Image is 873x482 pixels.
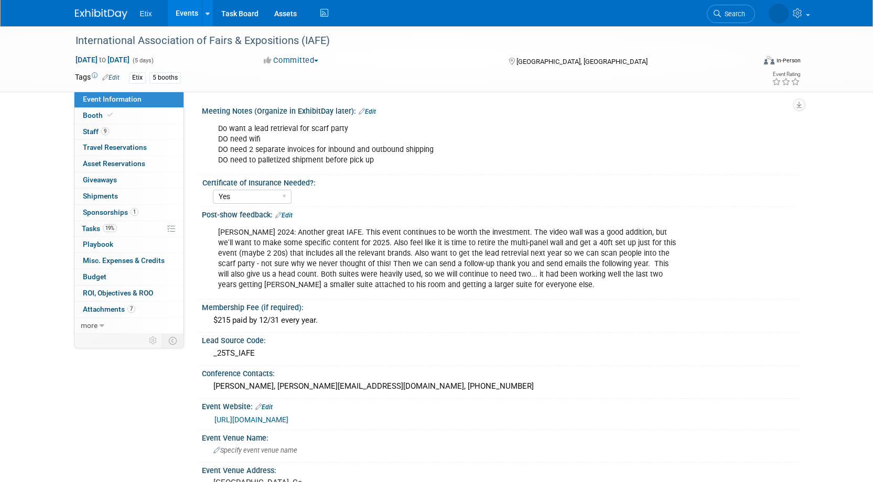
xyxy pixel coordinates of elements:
[202,175,794,188] div: Certificate of Insurance Needed?:
[210,312,791,328] div: $215 paid by 12/31 every year.
[83,208,138,216] span: Sponsorships
[83,95,142,103] span: Event Information
[74,237,184,253] a: Playbook
[107,112,113,118] i: Booth reservation complete
[74,140,184,156] a: Travel Reservations
[72,31,739,50] div: International Association of Fairs & Expositions (IAFE)
[275,212,293,219] a: Edit
[74,302,184,317] a: Attachments7
[132,57,154,64] span: (5 days)
[144,334,163,347] td: Personalize Event Tab Strip
[772,72,800,77] div: Event Rating
[202,366,799,379] div: Conference Contacts:
[211,222,683,295] div: [PERSON_NAME] 2024: Another great IAFE. This event continues to be worth the investment. The vide...
[83,256,165,265] span: Misc. Expenses & Credits
[260,55,322,66] button: Committed
[74,124,184,140] a: Staff9
[83,305,135,313] span: Attachments
[75,72,120,84] td: Tags
[74,318,184,334] a: more
[149,72,181,83] div: 5 booths
[101,127,109,135] span: 9
[83,192,118,200] span: Shipments
[769,4,789,24] img: Jared McEntire
[74,92,184,107] a: Event Information
[83,159,145,168] span: Asset Reservations
[202,207,799,221] div: Post-show feedback:
[74,286,184,301] a: ROI, Objectives & ROO
[214,415,288,424] a: [URL][DOMAIN_NAME]
[82,224,117,233] span: Tasks
[74,269,184,285] a: Budget
[359,108,376,115] a: Edit
[213,446,297,454] span: Specify event venue name
[776,57,801,64] div: In-Person
[103,224,117,232] span: 19%
[83,111,115,119] span: Booth
[516,58,648,65] span: [GEOGRAPHIC_DATA], [GEOGRAPHIC_DATA]
[75,55,130,64] span: [DATE] [DATE]
[127,305,135,313] span: 7
[102,74,120,81] a: Edit
[75,9,127,19] img: ExhibitDay
[202,333,799,346] div: Lead Source Code:
[202,103,799,117] div: Meeting Notes (Organize in ExhibitDay later):
[74,108,184,124] a: Booth
[81,321,98,330] span: more
[202,399,799,412] div: Event Website:
[131,208,138,216] span: 1
[721,10,745,18] span: Search
[83,240,113,248] span: Playbook
[74,189,184,204] a: Shipments
[98,56,107,64] span: to
[74,156,184,172] a: Asset Reservations
[693,54,801,70] div: Event Format
[74,221,184,237] a: Tasks19%
[83,176,117,184] span: Giveaways
[162,334,184,347] td: Toggle Event Tabs
[211,118,683,171] div: Do want a lead retrieval for scarf party DO need wifi DO need 2 separate invoices for inbound and...
[210,345,791,361] div: _25TS_IAFE
[202,430,799,443] div: Event Venue Name:
[202,463,799,476] div: Event Venue Address:
[140,9,152,18] span: Etix
[83,127,109,136] span: Staff
[210,378,791,395] div: [PERSON_NAME], [PERSON_NAME][EMAIL_ADDRESS][DOMAIN_NAME], [PHONE_NUMBER]
[74,253,184,269] a: Misc. Expenses & Credits
[764,56,774,64] img: Format-Inperson.png
[74,172,184,188] a: Giveaways
[255,403,273,411] a: Edit
[83,289,153,297] span: ROI, Objectives & ROO
[83,143,147,151] span: Travel Reservations
[707,5,755,23] a: Search
[129,72,146,83] div: Etix
[83,272,106,281] span: Budget
[202,300,799,313] div: Membership Fee (if required):
[74,205,184,221] a: Sponsorships1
